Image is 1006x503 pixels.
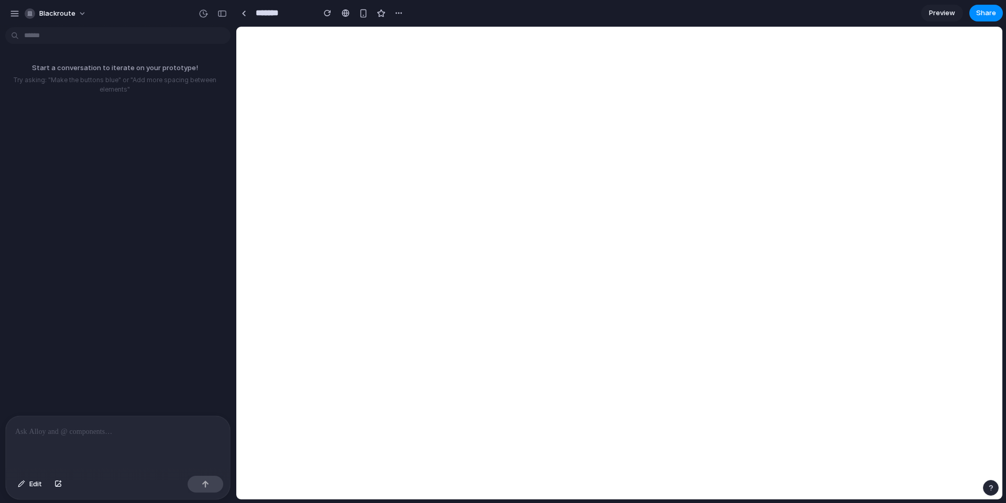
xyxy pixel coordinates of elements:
[13,476,47,493] button: Edit
[921,5,963,21] a: Preview
[929,8,955,18] span: Preview
[29,479,42,489] span: Edit
[39,8,75,19] span: blackroute
[976,8,996,18] span: Share
[4,75,225,94] p: Try asking: "Make the buttons blue" or "Add more spacing between elements"
[4,63,225,73] p: Start a conversation to iterate on your prototype!
[20,5,92,22] button: blackroute
[969,5,1003,21] button: Share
